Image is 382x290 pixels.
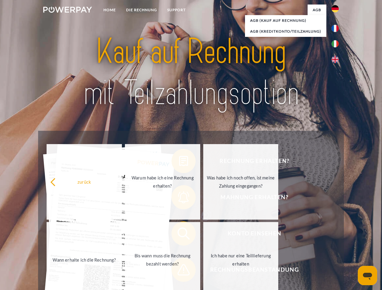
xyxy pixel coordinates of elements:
[358,266,377,285] iframe: Schaltfläche zum Öffnen des Messaging-Fensters
[331,5,339,12] img: de
[207,174,275,190] div: Was habe ich noch offen, ist meine Zahlung eingegangen?
[331,25,339,32] img: fr
[245,26,326,37] a: AGB (Kreditkonto/Teilzahlung)
[129,252,197,268] div: Bis wann muss die Rechnung bezahlt werden?
[162,5,191,15] a: SUPPORT
[50,256,118,264] div: Wann erhalte ich die Rechnung?
[331,56,339,63] img: en
[98,5,121,15] a: Home
[331,40,339,47] img: it
[245,15,326,26] a: AGB (Kauf auf Rechnung)
[203,144,279,220] a: Was habe ich noch offen, ist meine Zahlung eingegangen?
[50,178,118,186] div: zurück
[129,174,197,190] div: Warum habe ich eine Rechnung erhalten?
[43,7,92,13] img: logo-powerpay-white.svg
[58,29,324,116] img: title-powerpay_de.svg
[121,5,162,15] a: DIE RECHNUNG
[207,252,275,268] div: Ich habe nur eine Teillieferung erhalten
[308,5,326,15] a: agb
